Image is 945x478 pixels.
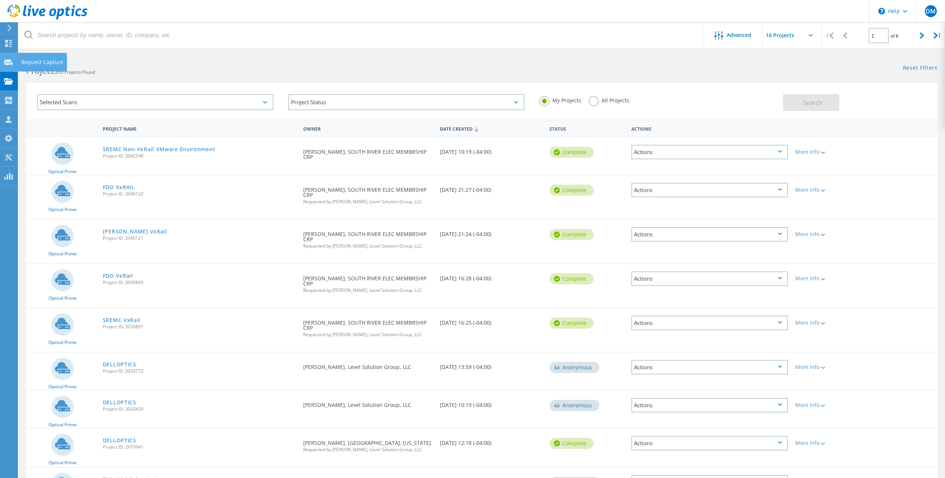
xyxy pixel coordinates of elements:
span: Requested by [PERSON_NAME], Level Solution Group, LLC [303,244,432,248]
span: Requested by [PERSON_NAME], Level Solution Group, LLC [303,200,432,204]
span: Optical Prime [48,207,77,212]
div: Complete [549,318,594,329]
div: [PERSON_NAME], SOUTH RIVER ELEC MEMBRSHIP CRP [299,264,436,300]
div: [DATE] 21:24 (-04:00) [436,220,546,244]
div: Actions [631,145,788,159]
div: [DATE] 10:19 (-04:00) [436,391,546,415]
div: Actions [631,183,788,197]
div: | [822,22,837,49]
div: Actions [628,121,792,135]
div: Request Capture [21,60,63,65]
div: Status [546,121,628,135]
span: Optical Prime [48,252,77,256]
a: [PERSON_NAME] VxRail [103,229,167,234]
div: More Info [795,149,861,154]
div: [PERSON_NAME], SOUTH RIVER ELEC MEMBRSHIP CRP [299,175,436,211]
div: More Info [795,440,861,446]
div: Project Status [288,94,524,110]
div: Complete [549,273,594,284]
a: DELLOPTICS [103,362,136,367]
div: More Info [795,276,861,281]
span: Project ID: 3039891 [103,325,296,329]
div: [DATE] 16:25 (-04:00) [436,308,546,333]
a: DELLOPTICS [103,400,136,405]
a: FDO VxRail [103,273,133,278]
div: [DATE] 16:28 (-04:00) [436,264,546,289]
div: Actions [631,271,788,286]
span: Optical Prime [48,423,77,427]
div: [PERSON_NAME], SOUTH RIVER ELEC MEMBRSHIP CRP [299,137,436,167]
div: [PERSON_NAME], SOUTH RIVER ELEC MEMBRSHIP CRP [299,308,436,344]
span: Project ID: 3033772 [103,369,296,373]
span: Requested by [PERSON_NAME], Level Solution Group, LLC [303,447,432,452]
label: All Projects [589,96,629,103]
span: Optical Prime [48,461,77,465]
span: Project ID: 3040122 [103,192,296,196]
span: 55 Projects Found [58,69,95,75]
div: More Info [795,364,861,370]
label: My Projects [539,96,581,103]
input: Search projects by name, owner, ID, company, etc [19,22,703,48]
a: SREMC VxRail [103,318,140,323]
div: More Info [795,320,861,325]
span: Project ID: 3040121 [103,236,296,240]
div: Actions [631,398,788,412]
div: [PERSON_NAME], [GEOGRAPHIC_DATA], [US_STATE] [299,428,436,459]
div: More Info [795,187,861,192]
div: Complete [549,438,594,449]
span: Optical Prime [48,296,77,300]
a: SREMC Non-VxRail VMware Environment [103,147,216,152]
div: Complete [549,229,594,240]
div: Complete [549,185,594,196]
span: Search [803,99,822,107]
span: Requested by [PERSON_NAME], Level Solution Group, LLC [303,332,432,337]
span: Optical Prime [48,169,77,174]
a: Live Optics Dashboard [7,16,88,21]
span: Optical Prime [48,385,77,389]
span: Requested by [PERSON_NAME], Level Solution Group, LLC [303,288,432,293]
div: Actions [631,227,788,242]
div: Project Name [99,121,299,135]
div: [PERSON_NAME], Level Solution Group, LLC [299,353,436,377]
div: More Info [795,232,861,237]
div: [DATE] 12:18 (-04:00) [436,428,546,453]
div: Actions [631,316,788,330]
span: Project ID: 2979941 [103,445,296,449]
div: [DATE] 10:19 (-04:00) [436,137,546,162]
div: | [930,22,945,49]
span: Project ID: 3042548 [103,154,296,158]
div: Anonymous [549,400,599,411]
span: of 6 [891,33,898,39]
div: Selected Scans [37,94,273,110]
div: Actions [631,436,788,450]
div: Owner [299,121,436,135]
span: Optical Prime [48,340,77,345]
a: DELLOPTICS [103,438,136,443]
svg: \n [878,8,885,15]
span: DM [926,8,936,14]
div: [DATE] 21:27 (-04:00) [436,175,546,200]
div: Actions [631,360,788,375]
div: [DATE] 13:59 (-04:00) [436,353,546,377]
div: [PERSON_NAME], SOUTH RIVER ELEC MEMBRSHIP CRP [299,220,436,256]
div: Anonymous [549,362,599,373]
div: [PERSON_NAME], Level Solution Group, LLC [299,391,436,415]
div: Date Created [436,121,546,136]
span: Project ID: 3020429 [103,407,296,411]
div: Complete [549,147,594,158]
a: FDO VxRAIL [103,185,135,190]
a: Reset Filters [903,65,938,71]
span: Project ID: 3039893 [103,280,296,285]
span: Advanced [727,32,751,38]
div: More Info [795,402,861,408]
button: Search [783,94,839,111]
